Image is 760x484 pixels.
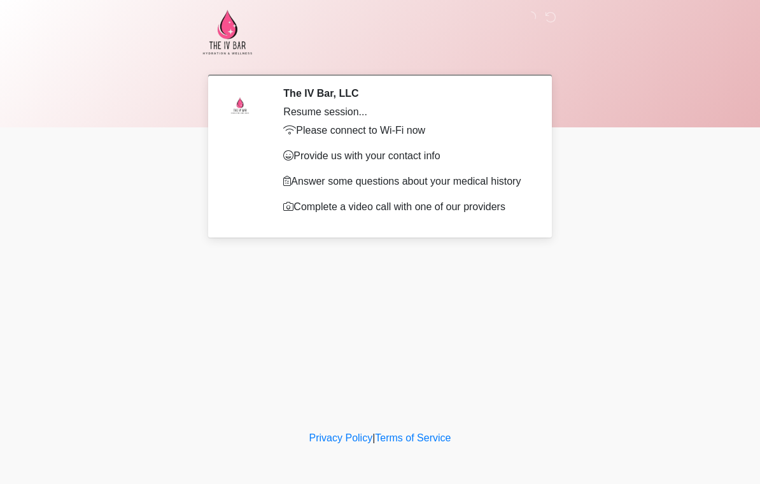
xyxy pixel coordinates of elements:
[375,432,451,443] a: Terms of Service
[309,432,373,443] a: Privacy Policy
[283,123,530,138] p: Please connect to Wi-Fi now
[283,199,530,215] p: Complete a video call with one of our providers
[283,87,530,99] h2: The IV Bar, LLC
[283,104,530,120] div: Resume session...
[283,148,530,164] p: Provide us with your contact info
[221,87,259,125] img: Agent Avatar
[199,10,256,55] img: The IV Bar, LLC Logo
[283,174,530,189] p: Answer some questions about your medical history
[372,432,375,443] a: |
